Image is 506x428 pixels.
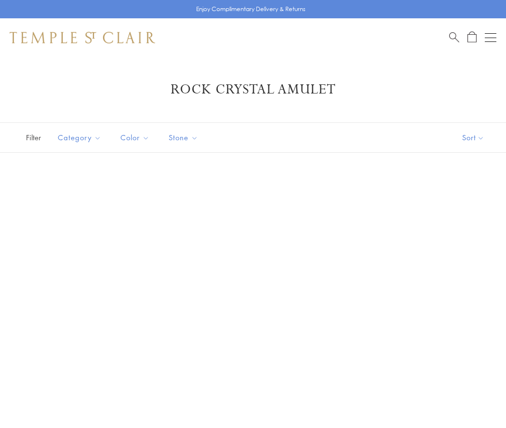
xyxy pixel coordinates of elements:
[10,32,155,43] img: Temple St. Clair
[449,31,459,43] a: Search
[161,127,205,148] button: Stone
[164,132,205,144] span: Stone
[116,132,157,144] span: Color
[440,123,506,152] button: Show sort by
[485,32,496,43] button: Open navigation
[51,127,108,148] button: Category
[467,31,477,43] a: Open Shopping Bag
[24,81,482,98] h1: Rock Crystal Amulet
[196,4,306,14] p: Enjoy Complimentary Delivery & Returns
[113,127,157,148] button: Color
[53,132,108,144] span: Category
